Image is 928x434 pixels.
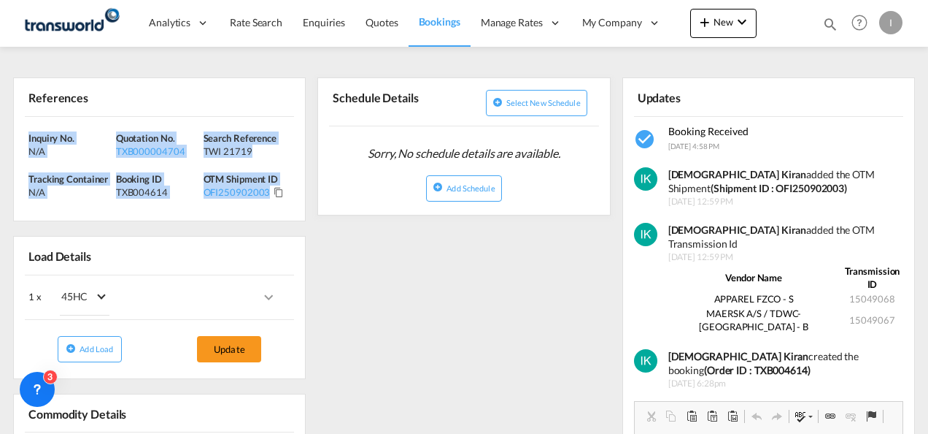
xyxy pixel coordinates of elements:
md-icon: icon-plus-circle [66,343,76,354]
div: Help [847,10,879,37]
strong: [DEMOGRAPHIC_DATA] Kiran [668,224,807,236]
strong: [DEMOGRAPHIC_DATA] Kiran [668,168,807,180]
a: Anchor [861,407,881,426]
a: Redo (Ctrl+Y) [767,407,787,426]
a: Link (Ctrl+K) [820,407,840,426]
span: Sorry, No schedule details are available. [362,140,566,167]
span: Search Reference [204,132,277,144]
strong: (Shipment ID : OFI250902003) [711,182,847,194]
button: icon-plus 400-fgNewicon-chevron-down [690,9,757,38]
strong: Transmission ID [845,265,900,290]
md-icon: icon-magnify [822,16,838,32]
span: [DATE] 12:59 PM [668,251,905,264]
md-icon: icons/ic_keyboard_arrow_right_black_24px.svg [260,289,277,306]
a: Cut (Ctrl+X) [641,407,661,426]
div: Load Details [25,243,97,268]
a: Paste (Ctrl+V) [681,407,702,426]
div: TXB000004704 [116,145,200,158]
span: Help [847,10,872,35]
img: f753ae806dec11f0841701cdfdf085c0.png [22,7,120,39]
b: [DEMOGRAPHIC_DATA] Kiran [668,350,809,362]
button: Update [197,336,261,362]
div: I [879,11,902,34]
span: Inquiry No. [28,132,74,144]
span: Bookings [419,15,460,28]
button: icon-plus-circleAdd Load [58,336,122,362]
button: icon-plus-circleAdd Schedule [426,175,501,202]
strong: Vendor Name [725,272,782,283]
a: Copy (Ctrl+C) [661,407,681,426]
div: N/A [28,186,112,199]
img: Wuf8wAAAAGSURBVAMAQP4pWyrTeh4AAAAASUVORK5CYII= [634,349,657,373]
img: Wuf8wAAAAGSURBVAMAQP4pWyrTeh4AAAAASUVORK5CYII= [634,167,657,191]
span: Select new schedule [506,98,581,107]
a: Spell Check As You Type [791,407,816,426]
div: TWI 21719 [204,145,287,158]
td: APPAREL FZCO - S [668,292,840,306]
b: (Order ID : TXB004614) [704,364,811,376]
span: My Company [582,15,642,30]
span: Add Load [80,344,113,354]
a: Unlink [840,407,861,426]
div: TXB004614 [116,186,200,199]
div: added the OTM Shipment [668,167,905,196]
span: Booking ID [116,173,162,185]
span: [DATE] 6:28pm [668,378,905,390]
span: Enquiries [303,16,345,28]
div: Schedule Details [329,84,461,120]
span: Rate Search [230,16,282,28]
td: 15049068 [840,292,905,306]
body: Editor, editor4 [15,15,253,30]
img: Wuf8wAAAAGSURBVAMAQP4pWyrTeh4AAAAASUVORK5CYII= [634,223,657,246]
div: References [25,84,157,110]
md-icon: icon-chevron-down [733,13,751,31]
div: created the booking [668,349,905,378]
div: 1 x [28,279,160,316]
span: Quotes [366,16,398,28]
md-icon: icon-checkbox-marked-circle [634,128,657,151]
span: Quotation No. [116,132,175,144]
div: Updates [634,84,766,110]
a: Paste from Word [722,407,743,426]
span: Analytics [149,15,190,30]
span: Tracking Container [28,173,108,185]
div: OFI250902003 [204,186,271,199]
span: New [696,16,751,28]
span: OTM Shipment ID [204,173,279,185]
td: 15049067 [840,306,905,334]
button: icon-plus-circleSelect new schedule [486,90,587,116]
div: added the OTM Transmission Id [668,223,905,251]
md-icon: Click to Copy [274,187,284,197]
span: Add Schedule [446,183,495,193]
span: [DATE] 12:59 PM [668,196,905,208]
span: Booking Received [668,125,749,137]
a: Undo (Ctrl+Z) [746,407,767,426]
md-icon: icon-plus-circle [433,182,443,192]
md-select: Choose [42,280,120,316]
md-icon: icon-plus-circle [492,97,503,107]
td: MAERSK A/S / TDWC-[GEOGRAPHIC_DATA] - B [668,306,840,334]
div: N/A [28,145,112,158]
span: [DATE] 4:58 PM [668,142,720,151]
md-icon: icon-plus 400-fg [696,13,714,31]
a: Paste as plain text (Ctrl+Shift+V) [702,407,722,426]
span: Manage Rates [481,15,543,30]
div: icon-magnify [822,16,838,38]
div: Commodity Details [25,400,157,426]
